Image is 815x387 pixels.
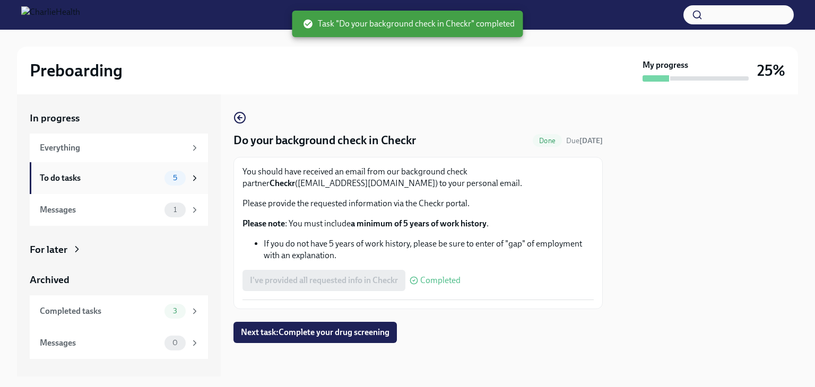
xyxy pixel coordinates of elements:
[579,136,603,145] strong: [DATE]
[233,322,397,343] button: Next task:Complete your drug screening
[30,134,208,162] a: Everything
[351,218,487,228] strong: a minimum of 5 years of work history
[233,133,416,148] h4: Do your background check in Checkr
[264,238,594,261] li: If you do not have 5 years of work history, please be sure to enter of "gap" of employment with a...
[533,137,562,145] span: Done
[420,276,461,285] span: Completed
[21,6,80,23] img: CharlieHealth
[242,198,594,209] p: Please provide the requested information via the Checkr portal.
[30,243,208,257] a: For later
[30,243,67,257] div: For later
[566,136,603,145] span: Due
[643,59,688,71] strong: My progress
[40,142,186,154] div: Everything
[30,162,208,194] a: To do tasks5
[30,273,208,287] a: Archived
[40,204,160,216] div: Messages
[303,18,515,30] span: Task "Do your background check in Checkr" completed
[167,307,184,315] span: 3
[30,60,123,81] h2: Preboarding
[166,339,184,347] span: 0
[241,327,389,338] span: Next task : Complete your drug screening
[167,174,184,182] span: 5
[30,111,208,125] a: In progress
[40,172,160,184] div: To do tasks
[30,327,208,359] a: Messages0
[566,136,603,146] span: August 21st, 2025 07:00
[40,337,160,349] div: Messages
[757,61,785,80] h3: 25%
[30,194,208,226] a: Messages1
[40,305,160,317] div: Completed tasks
[242,218,285,228] strong: Please note
[30,295,208,327] a: Completed tasks3
[242,218,594,230] p: : You must include .
[242,166,594,189] p: You should have received an email from our background check partner ([EMAIL_ADDRESS][DOMAIN_NAME]...
[167,206,183,214] span: 1
[270,178,295,188] strong: Checkr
